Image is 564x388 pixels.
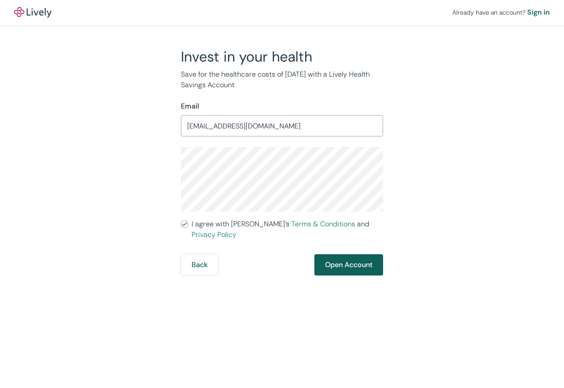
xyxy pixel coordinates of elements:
[181,101,199,112] label: Email
[192,230,236,239] a: Privacy Policy
[291,219,355,229] a: Terms & Conditions
[527,7,550,18] a: Sign in
[181,48,383,66] h2: Invest in your health
[314,254,383,275] button: Open Account
[14,7,51,18] img: Lively
[181,69,383,90] p: Save for the healthcare costs of [DATE] with a Lively Health Savings Account
[181,254,218,275] button: Back
[452,7,550,18] div: Already have an account?
[14,7,51,18] a: LivelyLively
[192,219,383,240] span: I agree with [PERSON_NAME]’s and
